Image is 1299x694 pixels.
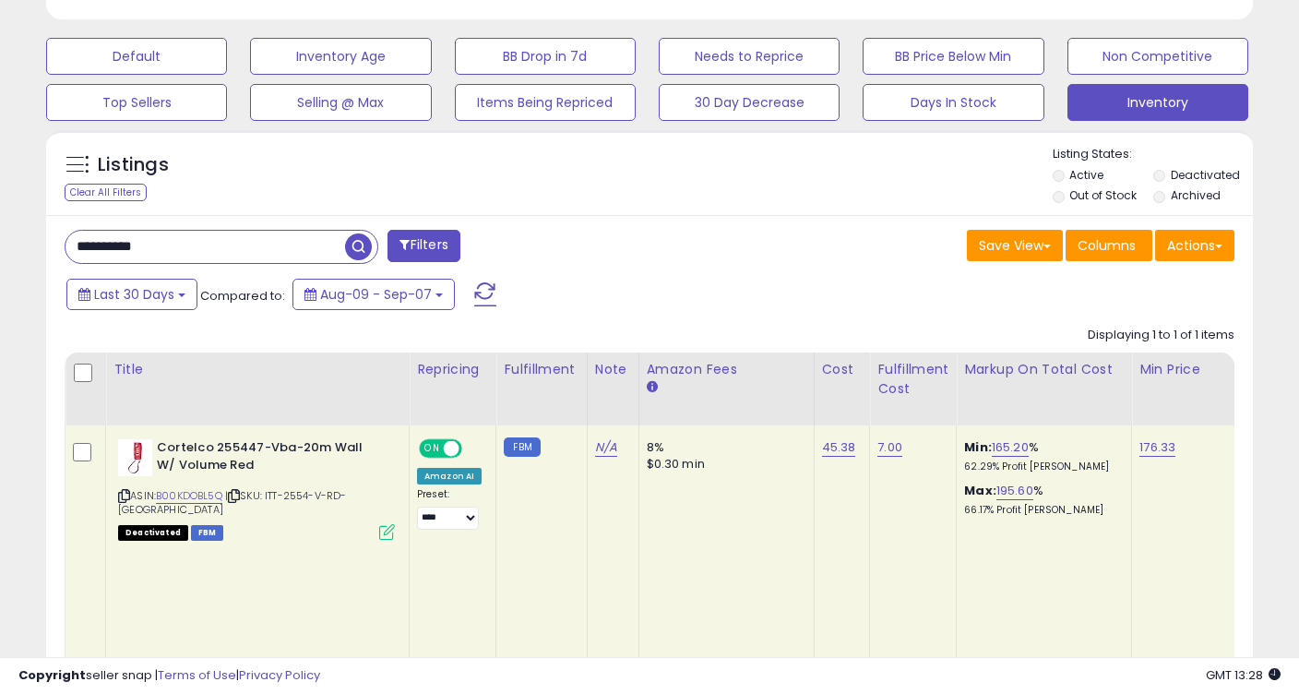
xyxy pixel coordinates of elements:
[191,525,224,541] span: FBM
[156,488,222,504] a: B00KDOBL5Q
[455,38,636,75] button: BB Drop in 7d
[863,84,1043,121] button: Days In Stock
[1067,38,1248,75] button: Non Competitive
[1171,187,1221,203] label: Archived
[1155,230,1234,261] button: Actions
[46,38,227,75] button: Default
[1078,236,1136,255] span: Columns
[118,439,152,476] img: 31nzwRmEuwL._SL40_.jpg
[459,441,489,457] span: OFF
[18,667,320,685] div: seller snap | |
[65,184,147,201] div: Clear All Filters
[822,438,856,457] a: 45.38
[647,456,800,473] div: $0.30 min
[964,360,1124,379] div: Markup on Total Cost
[1066,230,1152,261] button: Columns
[877,360,948,399] div: Fulfillment Cost
[239,666,320,684] a: Privacy Policy
[967,230,1063,261] button: Save View
[595,438,617,457] a: N/A
[822,360,863,379] div: Cost
[504,360,578,379] div: Fulfillment
[387,230,459,262] button: Filters
[1053,146,1253,163] p: Listing States:
[113,360,401,379] div: Title
[1069,167,1103,183] label: Active
[94,285,174,304] span: Last 30 Days
[1139,438,1175,457] a: 176.33
[964,483,1117,517] div: %
[964,438,992,456] b: Min:
[996,482,1033,500] a: 195.60
[1088,327,1234,344] div: Displaying 1 to 1 of 1 items
[417,360,488,379] div: Repricing
[647,360,806,379] div: Amazon Fees
[647,379,658,396] small: Amazon Fees.
[964,504,1117,517] p: 66.17% Profit [PERSON_NAME]
[46,84,227,121] button: Top Sellers
[964,461,1117,473] p: 62.29% Profit [PERSON_NAME]
[417,488,482,530] div: Preset:
[992,438,1029,457] a: 165.20
[1067,84,1248,121] button: Inventory
[250,38,431,75] button: Inventory Age
[504,437,540,457] small: FBM
[157,439,381,478] b: Cortelco 255447-Vba-20m Wall W/ Volume Red
[1069,187,1137,203] label: Out of Stock
[118,488,346,516] span: | SKU: ITT-2554-V-RD-[GEOGRAPHIC_DATA]
[455,84,636,121] button: Items Being Repriced
[957,353,1132,425] th: The percentage added to the cost of goods (COGS) that forms the calculator for Min & Max prices.
[877,438,902,457] a: 7.00
[417,468,482,485] div: Amazon AI
[18,666,86,684] strong: Copyright
[66,279,197,310] button: Last 30 Days
[1206,666,1281,684] span: 2025-10-9 13:28 GMT
[659,38,840,75] button: Needs to Reprice
[292,279,455,310] button: Aug-09 - Sep-07
[595,360,631,379] div: Note
[1139,360,1234,379] div: Min Price
[118,525,188,541] span: All listings that are unavailable for purchase on Amazon for any reason other than out-of-stock
[647,439,800,456] div: 8%
[250,84,431,121] button: Selling @ Max
[320,285,432,304] span: Aug-09 - Sep-07
[158,666,236,684] a: Terms of Use
[1171,167,1240,183] label: Deactivated
[118,439,395,538] div: ASIN:
[964,439,1117,473] div: %
[863,38,1043,75] button: BB Price Below Min
[200,287,285,305] span: Compared to:
[421,441,444,457] span: ON
[659,84,840,121] button: 30 Day Decrease
[98,152,169,178] h5: Listings
[964,482,996,499] b: Max:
